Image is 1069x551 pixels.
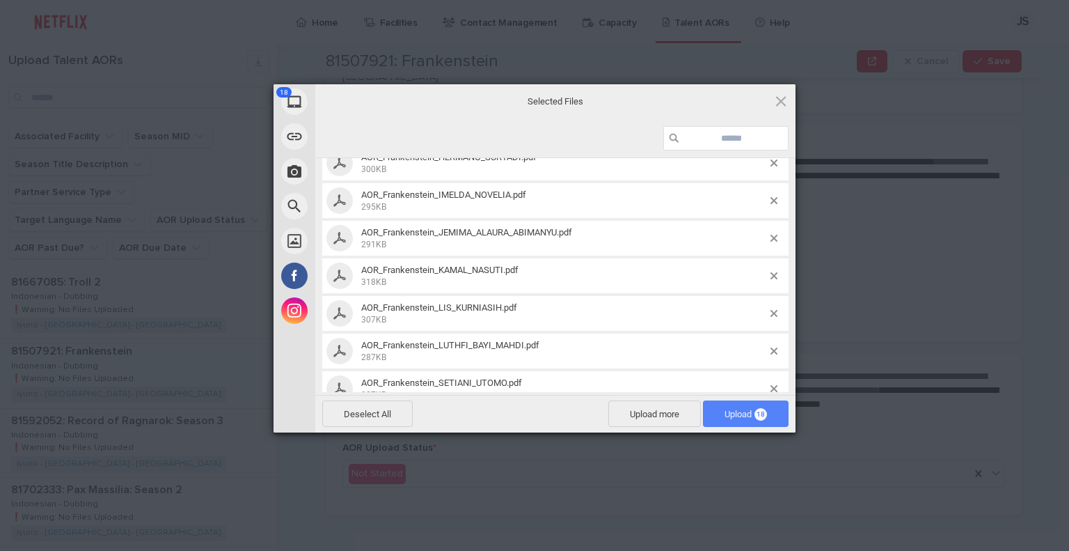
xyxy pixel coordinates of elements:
div: Instagram [274,293,441,328]
span: AOR_Frankenstein_SETIANI_UTOMO.pdf [357,378,770,401]
span: 18 [754,408,767,421]
span: AOR_Frankenstein_KAMAL_NASUTI.pdf [357,265,770,288]
span: AOR_Frankenstein_LIS_KURNIASIH.pdf [361,302,517,313]
span: AOR_Frankenstein_HERMANO_SURYADI.pdf [357,152,770,175]
div: Take Photo [274,154,441,189]
span: AOR_Frankenstein_LUTHFI_BAYI_MAHDI.pdf [357,340,770,363]
span: AOR_Frankenstein_IMELDA_NOVELIA.pdf [361,189,526,200]
span: AOR_Frankenstein_LUTHFI_BAYI_MAHDI.pdf [361,340,539,350]
span: AOR_Frankenstein_LIS_KURNIASIH.pdf [357,302,770,325]
div: Unsplash [274,224,441,258]
span: AOR_Frankenstein_IMELDA_NOVELIA.pdf [357,189,770,212]
div: Link (URL) [274,119,441,154]
span: Click here or hit ESC to close picker [773,93,789,109]
span: AOR_Frankenstein_JEMIMA_ALAURA_ABIMANYU.pdf [357,227,770,250]
span: Selected Files [416,95,695,107]
span: 287KB [361,390,386,400]
span: 318KB [361,277,386,287]
span: Upload [703,401,789,427]
span: AOR_Frankenstein_JEMIMA_ALAURA_ABIMANYU.pdf [361,227,572,238]
span: 291KB [361,240,386,249]
div: My Device [274,84,441,119]
span: 287KB [361,352,386,362]
div: Facebook [274,258,441,293]
span: Upload [724,409,767,419]
span: 300KB [361,164,386,174]
span: 307KB [361,315,386,325]
span: Deselect All [322,401,413,427]
span: AOR_Frankenstein_KAMAL_NASUTI.pdf [361,265,518,275]
div: Web Search [274,189,441,224]
span: AOR_Frankenstein_SETIANI_UTOMO.pdf [361,378,522,388]
span: 18 [276,87,292,98]
span: 295KB [361,202,386,212]
span: Upload more [608,401,701,427]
